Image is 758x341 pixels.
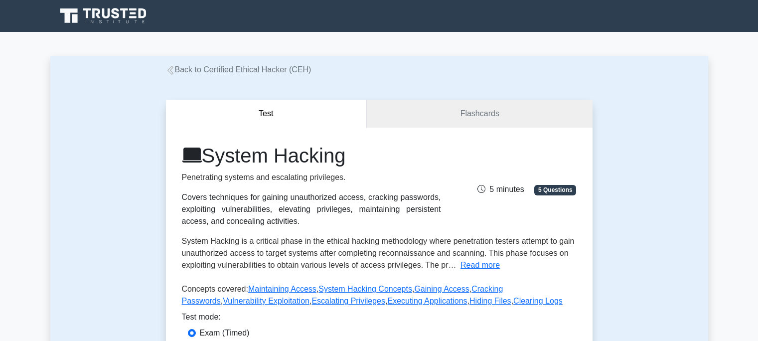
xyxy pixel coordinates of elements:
[166,100,367,128] button: Test
[182,191,441,227] div: Covers techniques for gaining unauthorized access, cracking passwords, exploiting vulnerabilities...
[182,311,577,327] div: Test mode:
[534,185,576,195] span: 5 Questions
[318,285,412,293] a: System Hacking Concepts
[367,100,592,128] a: Flashcards
[182,237,575,269] span: System Hacking is a critical phase in the ethical hacking methodology where penetration testers a...
[513,297,563,305] a: Clearing Logs
[248,285,316,293] a: Maintaining Access
[311,297,385,305] a: Escalating Privileges
[469,297,511,305] a: Hiding Files
[166,65,311,74] a: Back to Certified Ethical Hacker (CEH)
[460,259,500,271] button: Read more
[414,285,469,293] a: Gaining Access
[387,297,467,305] a: Executing Applications
[200,327,250,339] label: Exam (Timed)
[182,283,577,311] p: Concepts covered: , , , , , , , ,
[182,171,441,183] p: Penetrating systems and escalating privileges.
[182,144,441,168] h1: System Hacking
[477,185,524,193] span: 5 minutes
[223,297,309,305] a: Vulnerability Exploitation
